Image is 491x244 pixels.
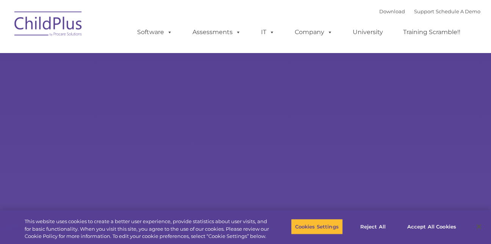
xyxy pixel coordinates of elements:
[287,25,340,40] a: Company
[403,219,460,235] button: Accept All Cookies
[25,218,270,240] div: This website uses cookies to create a better user experience, provide statistics about user visit...
[345,25,391,40] a: University
[436,8,480,14] a: Schedule A Demo
[130,25,180,40] a: Software
[379,8,480,14] font: |
[396,25,468,40] a: Training Scramble!!
[253,25,282,40] a: IT
[414,8,434,14] a: Support
[185,25,249,40] a: Assessments
[379,8,405,14] a: Download
[471,218,487,235] button: Close
[291,219,343,235] button: Cookies Settings
[349,219,397,235] button: Reject All
[11,6,86,44] img: ChildPlus by Procare Solutions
